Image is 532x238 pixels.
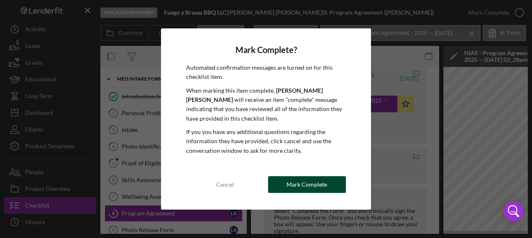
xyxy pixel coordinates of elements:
p: When marking this item complete, will receive an item "complete" message indicating that you have... [186,86,346,124]
div: Open Intercom Messenger [504,201,524,221]
button: Cancel [186,176,264,193]
button: Mark Complete [268,176,346,193]
div: Cancel [216,176,234,193]
b: [PERSON_NAME] [PERSON_NAME] [186,87,323,103]
p: Automated confirmation messages are turned on for this checklist item. [186,63,346,82]
div: Mark Complete [286,176,327,193]
p: If you you have any additional questions regarding the information they have provided, click canc... [186,127,346,155]
h4: Mark Complete? [186,45,346,55]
